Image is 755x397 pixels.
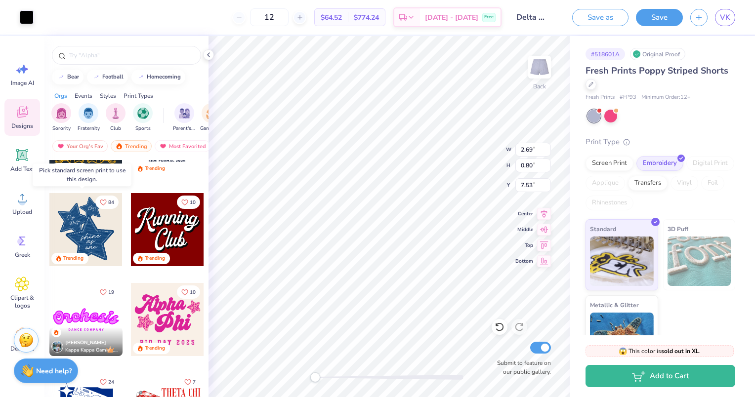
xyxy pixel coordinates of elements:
span: Parent's Weekend [173,125,196,132]
span: 7 [193,380,196,385]
div: bear [67,74,79,79]
span: Fraternity [78,125,100,132]
button: homecoming [131,70,185,84]
img: Standard [590,237,654,286]
span: 10 [190,200,196,205]
div: Digital Print [686,156,734,171]
div: Rhinestones [586,196,633,210]
span: Game Day [200,125,223,132]
button: Like [95,375,119,389]
div: Trending [145,345,165,352]
span: # FP93 [620,93,636,102]
div: Original Proof [630,48,685,60]
span: Greek [15,251,30,259]
div: Print Types [124,91,153,100]
span: Kappa Kappa Gamma, [GEOGRAPHIC_DATA][US_STATE] [65,347,119,354]
button: filter button [133,103,153,132]
span: 3D Puff [668,224,688,234]
span: Add Text [10,165,34,173]
span: VK [720,12,730,23]
div: Back [533,82,546,91]
span: Sports [135,125,151,132]
div: Vinyl [671,176,698,191]
img: Sports Image [137,108,149,119]
span: Upload [12,208,32,216]
div: filter for Parent's Weekend [173,103,196,132]
button: Like [95,196,119,209]
div: Print Type [586,136,735,148]
button: bear [52,70,84,84]
span: $64.52 [321,12,342,23]
img: trend_line.gif [57,74,65,80]
button: filter button [173,103,196,132]
img: Parent's Weekend Image [179,108,190,119]
button: Add to Cart [586,365,735,387]
input: – – [250,8,289,26]
img: most_fav.gif [159,143,167,150]
span: Designs [11,122,33,130]
a: VK [715,9,735,26]
div: # 518601A [586,48,625,60]
button: Save [636,9,683,26]
span: [PERSON_NAME] [65,339,106,346]
span: 😱 [619,347,627,356]
strong: Need help? [36,366,72,376]
button: filter button [106,103,126,132]
span: Sorority [52,125,71,132]
span: Standard [590,224,616,234]
div: filter for Sorority [51,103,71,132]
span: Fresh Prints Poppy Striped Shorts [586,65,728,77]
input: Try "Alpha" [68,50,195,60]
button: football [87,70,128,84]
div: Accessibility label [310,372,320,382]
button: Like [177,285,200,299]
div: Your Org's Fav [52,140,108,152]
span: Bottom [515,257,533,265]
div: filter for Fraternity [78,103,100,132]
span: 19 [108,290,114,295]
div: Applique [586,176,625,191]
div: Transfers [628,176,668,191]
div: Trending [63,255,84,262]
div: homecoming [147,74,181,79]
span: 24 [108,380,114,385]
img: Fraternity Image [83,108,94,119]
div: filter for Club [106,103,126,132]
div: Pick standard screen print to use this design. [33,163,131,186]
strong: sold out in XL [661,347,699,355]
button: filter button [78,103,100,132]
div: Embroidery [636,156,683,171]
div: Most Favorited [155,140,210,152]
span: Image AI [11,79,34,87]
div: Trending [145,255,165,262]
span: Metallic & Glitter [590,300,639,310]
span: Club [110,125,121,132]
span: Center [515,210,533,218]
img: Game Day Image [206,108,217,119]
div: Styles [100,91,116,100]
div: Trending [111,140,152,152]
span: $774.24 [354,12,379,23]
img: trend_line.gif [137,74,145,80]
div: filter for Sports [133,103,153,132]
span: [DATE] - [DATE] [425,12,478,23]
button: filter button [200,103,223,132]
span: Middle [515,226,533,234]
span: 84 [108,200,114,205]
img: trend_line.gif [92,74,100,80]
span: Clipart & logos [6,294,39,310]
button: Like [180,375,200,389]
div: filter for Game Day [200,103,223,132]
span: Free [484,14,494,21]
div: Orgs [54,91,67,100]
button: Like [177,196,200,209]
span: Minimum Order: 12 + [641,93,691,102]
span: Decorate [10,345,34,353]
div: football [102,74,124,79]
label: Submit to feature on our public gallery. [492,358,551,376]
input: Untitled Design [509,7,557,27]
img: Sorority Image [56,108,67,119]
div: Screen Print [586,156,633,171]
img: trending.gif [115,143,123,150]
div: Foil [701,176,724,191]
